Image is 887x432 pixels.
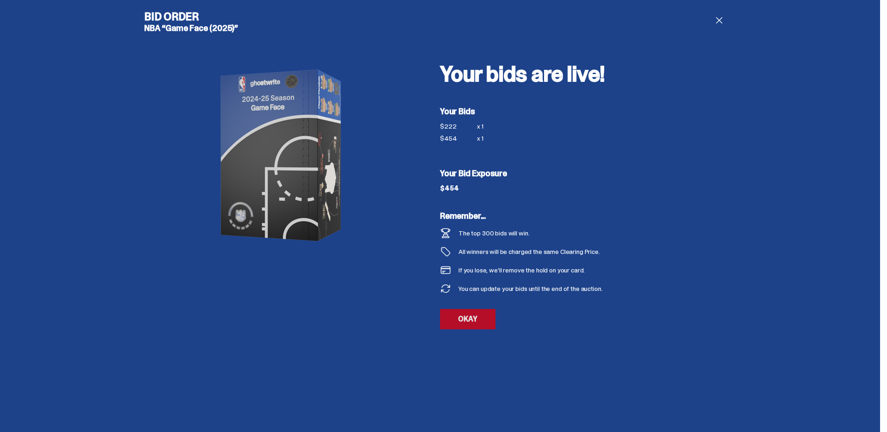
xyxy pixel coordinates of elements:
div: $454 [440,185,459,191]
a: OKAY [440,309,495,329]
div: All winners will be charged the same Clearing Price. [459,248,677,255]
div: x 1 [477,135,492,147]
div: $222 [440,123,477,130]
h2: Your bids are live! [440,63,736,85]
div: $454 [440,135,477,142]
div: You can update your bids until the end of the auction. [459,285,602,292]
div: If you lose, we’ll remove the hold on your card. [459,267,585,273]
h5: Your Bids [440,107,736,116]
img: product image [190,40,375,271]
div: The top 300 bids will win. [459,230,529,236]
h4: Bid Order [144,11,422,22]
h5: NBA “Game Face (2025)” [144,24,422,32]
div: x 1 [477,123,492,135]
h5: Remember... [440,212,677,220]
h5: Your Bid Exposure [440,169,736,178]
